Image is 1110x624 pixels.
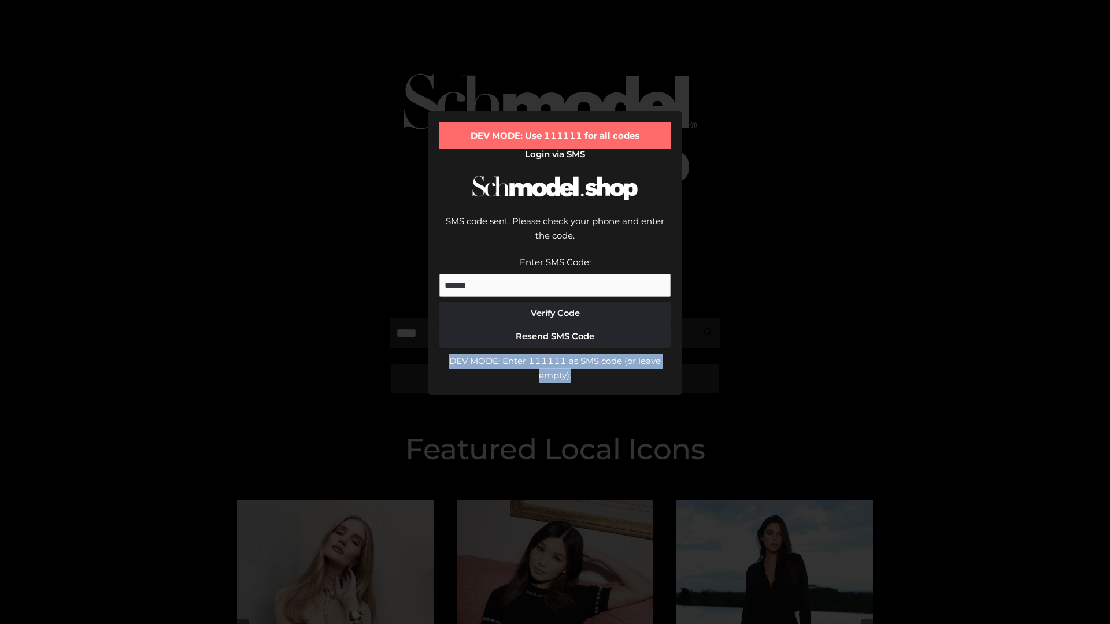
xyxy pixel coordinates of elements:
button: Verify Code [439,302,671,325]
div: DEV MODE: Enter 111111 as SMS code (or leave empty). [439,354,671,383]
h2: Login via SMS [439,149,671,159]
div: DEV MODE: Use 111111 for all codes [439,122,671,149]
img: Schmodel Logo [468,165,642,211]
div: SMS code sent. Please check your phone and enter the code. [439,214,671,255]
button: Resend SMS Code [439,325,671,348]
label: Enter SMS Code: [520,257,591,268]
